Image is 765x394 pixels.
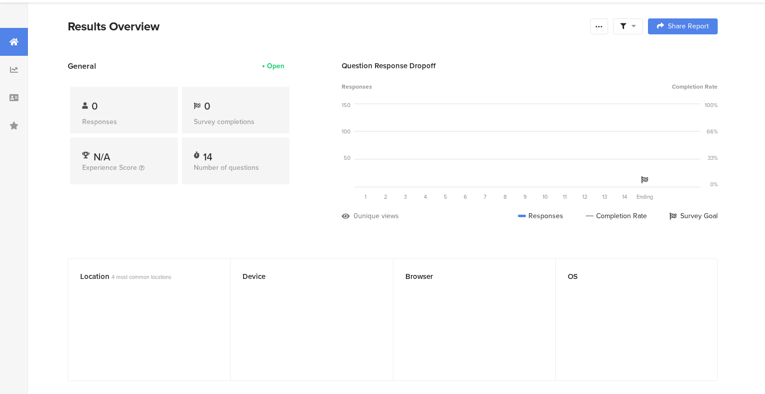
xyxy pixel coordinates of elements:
[484,193,487,201] span: 7
[204,99,210,114] span: 0
[504,193,507,201] span: 8
[344,154,351,162] div: 50
[94,149,110,164] span: N/A
[668,23,709,30] span: Share Report
[444,193,447,201] span: 5
[342,128,351,135] div: 100
[669,211,718,221] div: Survey Goal
[563,193,567,201] span: 11
[586,211,647,221] div: Completion Rate
[602,193,607,201] span: 13
[354,211,358,221] div: 0
[405,271,527,282] div: Browser
[641,176,648,183] i: Survey Goal
[424,193,427,201] span: 4
[68,17,585,35] div: Results Overview
[358,211,399,221] div: unique views
[342,82,372,91] span: Responses
[194,117,277,127] div: Survey completions
[710,180,718,188] div: 0%
[80,271,202,282] div: Location
[708,154,718,162] div: 33%
[112,273,171,281] span: 4 most common locations
[194,162,259,173] span: Number of questions
[342,101,351,109] div: 150
[384,193,387,201] span: 2
[92,99,98,114] span: 0
[267,61,284,71] div: Open
[203,149,212,159] div: 14
[404,193,407,201] span: 3
[464,193,467,201] span: 6
[568,271,689,282] div: OS
[523,193,527,201] span: 9
[342,60,718,71] div: Question Response Dropoff
[672,82,718,91] span: Completion Rate
[518,211,563,221] div: Responses
[635,193,654,201] div: Ending
[68,60,96,72] span: General
[82,162,137,173] span: Experience Score
[243,271,364,282] div: Device
[582,193,588,201] span: 12
[622,193,627,201] span: 14
[82,117,166,127] div: Responses
[705,101,718,109] div: 100%
[542,193,548,201] span: 10
[365,193,367,201] span: 1
[707,128,718,135] div: 66%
